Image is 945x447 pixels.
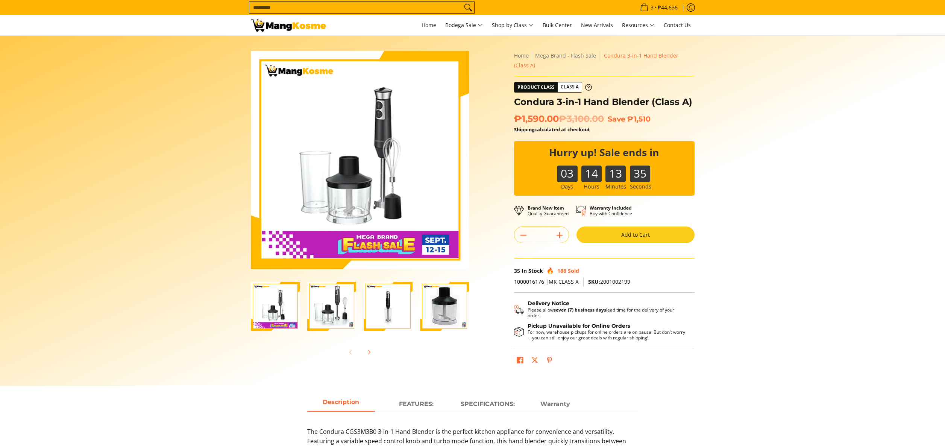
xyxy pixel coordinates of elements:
button: Add [551,229,569,241]
strong: Delivery Notice [528,300,569,307]
a: New Arrivals [577,15,617,35]
button: Shipping & Delivery [514,300,687,318]
strong: Brand New Item [528,205,564,211]
a: Bulk Center [539,15,576,35]
a: Product Class Class A [514,82,592,93]
a: Contact Us [660,15,695,35]
span: Sold [568,267,579,274]
span: Save [608,114,625,123]
a: Description 3 [522,397,589,412]
a: Share on Facebook [515,355,525,368]
span: 2001002199 [588,278,630,285]
b: 14 [581,166,602,174]
strong: seven (7) business days [554,307,606,313]
img: condura-hand-blender-front-full-what's-in-the-box-view-mang-kosme [307,282,356,331]
span: ₱1,510 [627,114,651,123]
span: Product Class [514,82,558,92]
a: Bodega Sale [441,15,487,35]
p: For now, warehouse pickups for online orders are on pause. But don’t worry—you can still enjoy ou... [528,329,687,341]
nav: Main Menu [334,15,695,35]
a: Shop by Class [488,15,537,35]
p: Buy with Confidence [590,205,632,216]
p: Please allow lead time for the delivery of your order. [528,307,687,318]
strong: Pickup Unavailable for Online Orders [528,322,630,329]
span: • [638,3,680,12]
button: Search [462,2,474,13]
img: Condura 3-in-1 Hand Blender (Class A) [251,51,469,269]
a: Description 1 [382,397,450,412]
span: Shop by Class [492,21,534,30]
a: Resources [618,15,658,35]
a: Shipping [514,126,534,133]
span: Resources [622,21,655,30]
span: Class A [558,82,582,92]
nav: Breadcrumbs [514,51,695,70]
b: 35 [630,166,650,174]
span: 3 [649,5,655,10]
span: ₱1,590.00 [514,113,604,125]
span: ₱44,636 [657,5,679,10]
a: Pin on Pinterest [544,355,555,368]
b: 13 [605,166,626,174]
del: ₱3,100.00 [559,113,604,125]
span: In Stock [522,267,543,274]
a: Post on X [529,355,540,368]
button: Subtract [514,229,532,241]
span: 1000016176 |MK CLASS A [514,278,579,285]
a: Description [307,397,375,412]
a: Mega Brand - Flash Sale [535,52,596,59]
a: Home [514,52,529,59]
button: Add to Cart [576,227,695,243]
span: 35 [514,267,520,274]
p: Quality Guaranteed [528,205,569,216]
span: Bodega Sale [445,21,483,30]
span: Bulk Center [543,21,572,29]
span: SKU: [588,278,600,285]
strong: calculated at checkout [514,126,590,133]
a: Home [418,15,440,35]
span: Warranty [522,397,589,411]
span: New Arrivals [581,21,613,29]
span: Contact Us [664,21,691,29]
span: Condura 3-in-1 Hand Blender (Class A) [514,52,678,69]
span: SPECIFICATIONS: [454,397,522,411]
img: condura-hand-blender-front-body-view-mang-kosme [420,282,469,331]
img: Condura 3-in-1 Hand Blender (Class A)-3 [364,282,413,331]
b: 03 [557,166,577,174]
strong: Warranty Included [590,205,632,211]
img: Condura 3-in-1 Hand Blender - Pamasko Sale l Mang Kosme [251,19,326,32]
img: Condura 3-in-1 Hand Blender (Class A)-1 [251,282,300,331]
span: 188 [557,267,566,274]
span: Home [422,21,436,29]
a: Description 2 [454,397,522,412]
span: FEATURES: [382,397,450,411]
h1: Condura 3-in-1 Hand Blender (Class A) [514,96,695,108]
button: Next [361,344,377,360]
